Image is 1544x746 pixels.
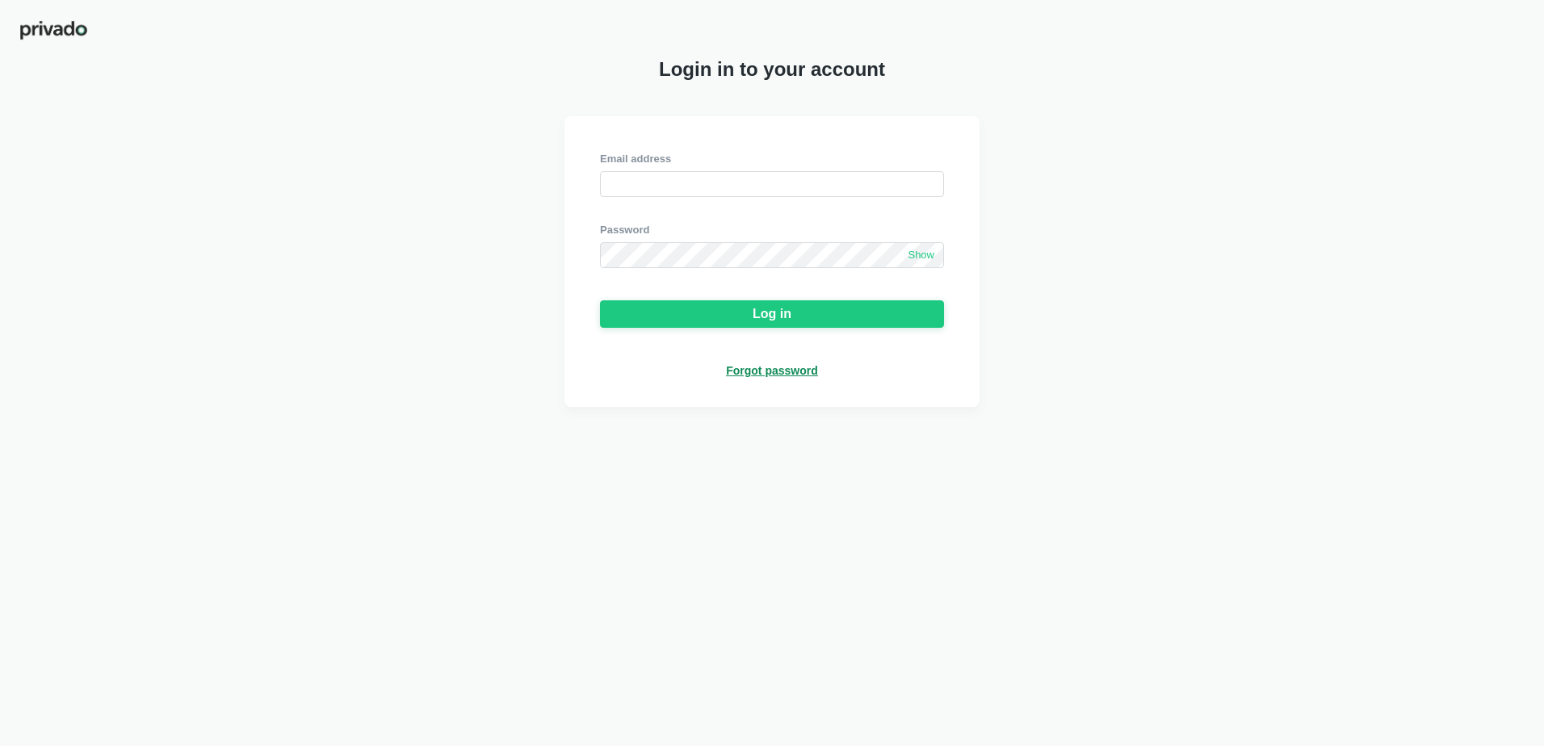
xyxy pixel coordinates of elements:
[753,307,791,321] div: Log in
[600,223,944,237] div: Password
[19,19,88,41] img: privado-logo
[908,249,934,262] span: Show
[600,300,944,328] button: Log in
[659,58,885,81] span: Login in to your account
[726,363,818,378] a: Forgot password
[600,152,944,166] div: Email address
